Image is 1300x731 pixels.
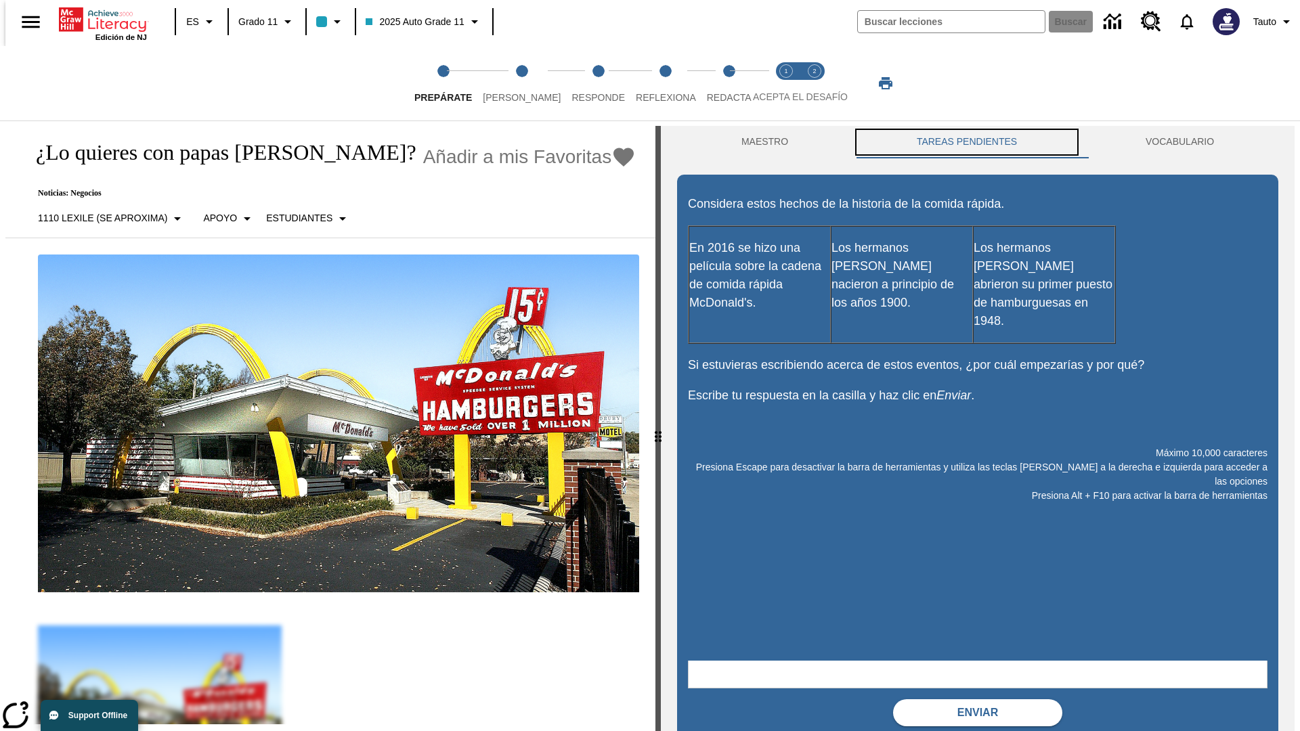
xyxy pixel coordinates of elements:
button: VOCABULARIO [1081,126,1278,158]
button: Lee step 2 of 5 [472,46,571,120]
text: 1 [784,68,787,74]
p: Considera estos hechos de la historia de la comida rápida. [688,195,1267,213]
button: Grado: Grado 11, Elige un grado [233,9,301,34]
span: Tauto [1253,15,1276,29]
button: Abrir el menú lateral [11,2,51,42]
span: 2025 Auto Grade 11 [366,15,464,29]
button: Responde step 3 of 5 [561,46,636,120]
span: Grado 11 [238,15,278,29]
img: Avatar [1213,8,1240,35]
p: En 2016 se hizo una película sobre la cadena de comida rápida McDonald's. [689,239,830,312]
button: Redacta step 5 of 5 [696,46,762,120]
button: Enviar [893,699,1062,726]
a: Centro de recursos, Se abrirá en una pestaña nueva. [1133,3,1169,40]
span: Reflexiona [636,92,696,103]
span: Prepárate [414,92,472,103]
button: Reflexiona step 4 of 5 [625,46,707,120]
span: Support Offline [68,711,127,720]
div: Pulsa la tecla de intro o la barra espaciadora y luego presiona las flechas de derecha e izquierd... [655,126,661,731]
span: ACEPTA EL DESAFÍO [753,91,848,102]
span: Responde [571,92,625,103]
button: Añadir a mis Favoritas - ¿Lo quieres con papas fritas? [423,145,636,169]
button: Acepta el desafío contesta step 2 of 2 [795,46,834,120]
p: Presiona Escape para desactivar la barra de herramientas y utiliza las teclas [PERSON_NAME] a la ... [688,460,1267,489]
div: Portada [59,5,147,41]
button: Support Offline [41,700,138,731]
a: Notificaciones [1169,4,1205,39]
div: reading [5,126,655,724]
p: Apoyo [203,211,237,225]
button: El color de la clase es azul claro. Cambiar el color de la clase. [311,9,351,34]
button: Clase: 2025 Auto Grade 11, Selecciona una clase [360,9,487,34]
div: activity [661,126,1295,731]
a: Centro de información [1096,3,1133,41]
h1: ¿Lo quieres con papas [PERSON_NAME]? [22,140,416,165]
p: Noticias: Negocios [22,188,636,198]
img: Uno de los primeros locales de McDonald's, con el icónico letrero rojo y los arcos amarillos. [38,254,639,593]
p: Escribe tu respuesta en la casilla y haz clic en . [688,386,1267,405]
button: Imprimir [864,71,907,95]
button: Maestro [677,126,852,158]
button: Seleccionar estudiante [261,206,356,231]
span: Añadir a mis Favoritas [423,146,612,168]
p: Máximo 10,000 caracteres [688,446,1267,460]
em: Enviar [936,389,971,402]
button: Prepárate step 1 of 5 [404,46,483,120]
button: Perfil/Configuración [1248,9,1300,34]
button: Tipo de apoyo, Apoyo [198,206,261,231]
button: TAREAS PENDIENTES [852,126,1081,158]
p: Los hermanos [PERSON_NAME] nacieron a principio de los años 1900. [831,239,972,312]
div: Instructional Panel Tabs [677,126,1278,158]
span: [PERSON_NAME] [483,92,561,103]
button: Escoja un nuevo avatar [1205,4,1248,39]
span: Edición de NJ [95,33,147,41]
p: Si estuvieras escribiendo acerca de estos eventos, ¿por cuál empezarías y por qué? [688,356,1267,374]
button: Lenguaje: ES, Selecciona un idioma [180,9,223,34]
span: ES [186,15,199,29]
button: Acepta el desafío lee step 1 of 2 [766,46,806,120]
span: Redacta [707,92,752,103]
input: Buscar campo [858,11,1045,32]
p: Estudiantes [266,211,332,225]
p: Presiona Alt + F10 para activar la barra de herramientas [688,489,1267,503]
body: Máximo 10,000 caracteres Presiona Escape para desactivar la barra de herramientas y utiliza las t... [5,11,198,23]
button: Seleccione Lexile, 1110 Lexile (Se aproxima) [32,206,191,231]
text: 2 [812,68,816,74]
p: Los hermanos [PERSON_NAME] abrieron su primer puesto de hamburguesas en 1948. [974,239,1114,330]
p: 1110 Lexile (Se aproxima) [38,211,167,225]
